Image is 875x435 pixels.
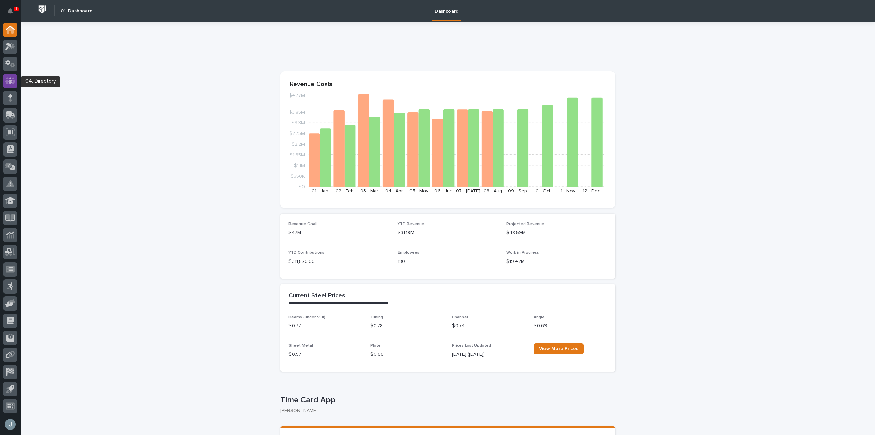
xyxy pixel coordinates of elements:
text: 01 - Jan [312,189,328,193]
span: Channel [452,315,468,319]
p: $31.19M [398,229,498,236]
text: 08 - Aug [484,189,502,193]
p: Revenue Goals [290,81,606,88]
span: Plate [370,344,381,348]
p: $48.59M [506,229,607,236]
p: $ 311,870.00 [288,258,389,265]
span: View More Prices [539,346,578,351]
p: $47M [288,229,389,236]
tspan: $3.3M [292,120,305,125]
text: 04 - Apr [385,189,403,193]
span: Sheet Metal [288,344,313,348]
tspan: $550K [291,174,305,178]
text: 09 - Sep [508,189,527,193]
text: 11 - Nov [559,189,575,193]
text: 03 - Mar [360,189,378,193]
tspan: $3.85M [289,110,305,115]
p: 180 [398,258,498,265]
text: 02 - Feb [336,189,354,193]
a: View More Prices [534,343,584,354]
button: users-avatar [3,417,17,432]
text: 12 - Dec [583,189,600,193]
span: Beams (under 55#) [288,315,325,319]
div: Notifications1 [9,8,17,19]
span: Projected Revenue [506,222,544,226]
h2: Current Steel Prices [288,292,345,300]
span: Employees [398,251,419,255]
span: Revenue Goal [288,222,317,226]
tspan: $1.65M [290,152,305,157]
img: Workspace Logo [36,3,49,16]
tspan: $1.1M [294,163,305,168]
p: $ 0.78 [370,322,444,330]
p: $ 0.57 [288,351,362,358]
button: Notifications [3,4,17,18]
text: 05 - May [409,189,428,193]
text: 07 - [DATE] [456,189,480,193]
p: 1 [15,7,17,11]
text: 06 - Jun [434,189,453,193]
p: [PERSON_NAME] [280,408,610,414]
p: [DATE] ([DATE]) [452,351,525,358]
h2: 01. Dashboard [60,8,92,14]
span: YTD Contributions [288,251,324,255]
tspan: $2.75M [289,131,305,136]
p: Time Card App [280,395,612,405]
span: Tubing [370,315,383,319]
tspan: $2.2M [292,142,305,146]
p: $19.42M [506,258,607,265]
tspan: $0 [299,184,305,189]
p: $ 0.74 [452,322,525,330]
p: $ 0.69 [534,322,607,330]
span: Angle [534,315,545,319]
tspan: $4.77M [289,93,305,98]
span: YTD Revenue [398,222,425,226]
p: $ 0.66 [370,351,444,358]
text: 10 - Oct [534,189,550,193]
span: Work in Progress [506,251,539,255]
p: $ 0.77 [288,322,362,330]
span: Prices Last Updated [452,344,491,348]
